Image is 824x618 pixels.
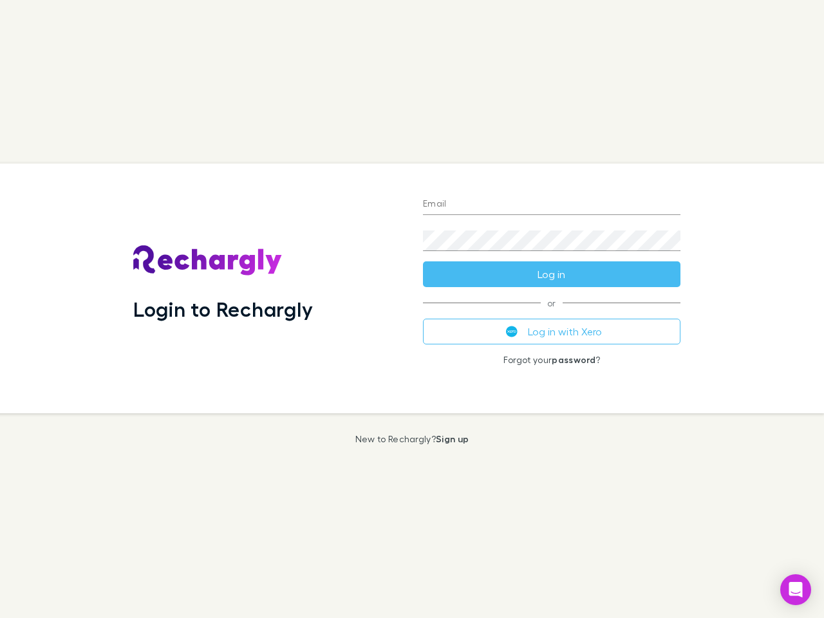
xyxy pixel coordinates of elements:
span: or [423,303,680,303]
p: New to Rechargly? [355,434,469,444]
button: Log in [423,261,680,287]
a: password [552,354,595,365]
button: Log in with Xero [423,319,680,344]
img: Rechargly's Logo [133,245,283,276]
a: Sign up [436,433,469,444]
div: Open Intercom Messenger [780,574,811,605]
img: Xero's logo [506,326,518,337]
h1: Login to Rechargly [133,297,313,321]
p: Forgot your ? [423,355,680,365]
